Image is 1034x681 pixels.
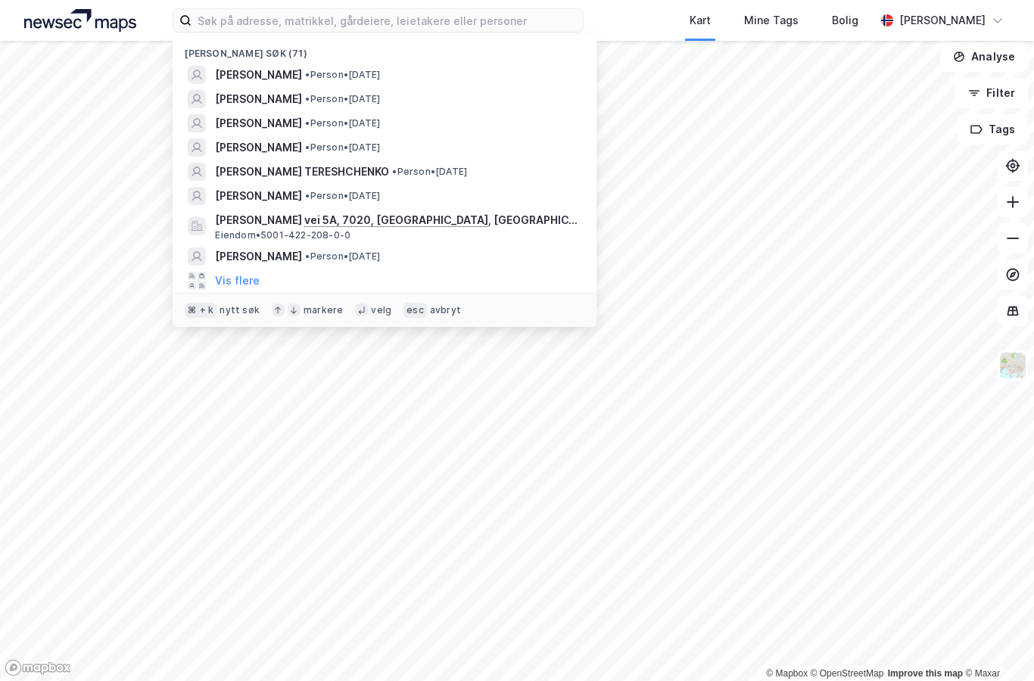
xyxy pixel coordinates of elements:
[305,141,380,154] span: Person • [DATE]
[215,90,302,108] span: [PERSON_NAME]
[305,93,380,105] span: Person • [DATE]
[305,117,310,129] span: •
[766,668,808,679] a: Mapbox
[958,608,1034,681] div: Kontrollprogram for chat
[192,9,583,32] input: Søk på adresse, matrikkel, gårdeiere, leietakere eller personer
[430,304,461,316] div: avbryt
[305,250,380,263] span: Person • [DATE]
[305,190,310,201] span: •
[305,69,380,81] span: Person • [DATE]
[24,9,136,32] img: logo.a4113a55bc3d86da70a041830d287a7e.svg
[899,11,986,30] div: [PERSON_NAME]
[888,668,963,679] a: Improve this map
[371,304,391,316] div: velg
[215,272,260,290] button: Vis flere
[955,78,1028,108] button: Filter
[215,187,302,205] span: [PERSON_NAME]
[958,608,1034,681] iframe: Chat Widget
[173,36,596,63] div: [PERSON_NAME] søk (71)
[215,138,302,157] span: [PERSON_NAME]
[832,11,858,30] div: Bolig
[215,211,578,229] span: [PERSON_NAME] , [GEOGRAPHIC_DATA]
[304,304,343,316] div: markere
[305,117,380,129] span: Person • [DATE]
[305,190,380,202] span: Person • [DATE]
[305,250,310,262] span: •
[744,11,799,30] div: Mine Tags
[305,141,310,153] span: •
[215,66,302,84] span: [PERSON_NAME]
[305,93,310,104] span: •
[958,114,1028,145] button: Tags
[690,11,711,30] div: Kart
[940,42,1028,72] button: Analyse
[185,303,216,318] div: ⌘ + k
[215,247,302,266] span: [PERSON_NAME]
[392,166,397,177] span: •
[215,114,302,132] span: [PERSON_NAME]
[811,668,884,679] a: OpenStreetMap
[998,351,1027,380] img: Z
[5,659,71,676] a: Mapbox homepage
[220,304,260,316] div: nytt søk
[215,163,389,181] span: [PERSON_NAME] TERESHCHENKO
[392,166,467,178] span: Person • [DATE]
[403,303,427,318] div: esc
[215,229,350,241] span: Eiendom • 5001-422-208-0-0
[305,69,310,80] span: •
